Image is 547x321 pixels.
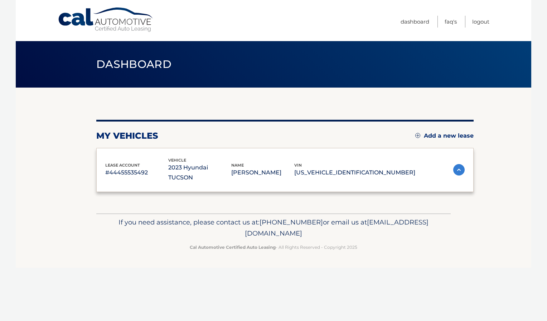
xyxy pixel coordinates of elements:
[415,132,474,139] a: Add a new lease
[260,218,323,226] span: [PHONE_NUMBER]
[415,133,420,138] img: add.svg
[105,168,168,178] p: #44455535492
[101,217,446,239] p: If you need assistance, please contact us at: or email us at
[190,245,276,250] strong: Cal Automotive Certified Auto Leasing
[58,7,154,33] a: Cal Automotive
[445,16,457,28] a: FAQ's
[231,168,294,178] p: [PERSON_NAME]
[472,16,489,28] a: Logout
[294,163,302,168] span: vin
[168,163,231,183] p: 2023 Hyundai TUCSON
[453,164,465,176] img: accordion-active.svg
[101,243,446,251] p: - All Rights Reserved - Copyright 2025
[401,16,429,28] a: Dashboard
[96,130,158,141] h2: my vehicles
[231,163,244,168] span: name
[96,58,171,71] span: Dashboard
[294,168,415,178] p: [US_VEHICLE_IDENTIFICATION_NUMBER]
[168,158,186,163] span: vehicle
[105,163,140,168] span: lease account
